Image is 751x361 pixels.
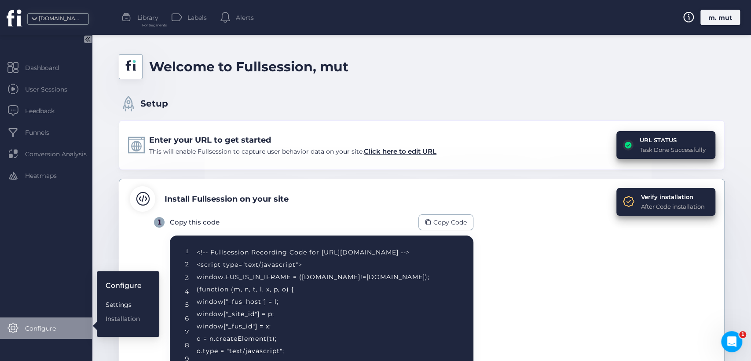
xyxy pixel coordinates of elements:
[739,331,746,338] span: 1
[364,147,436,155] span: Click here to edit URL
[641,192,705,201] div: Verify installation
[25,324,69,333] span: Configure
[185,340,189,350] div: 8
[142,22,167,28] span: For Segments
[106,280,142,291] div: Configure
[165,193,289,205] div: Install Fullsession on your site
[170,217,220,228] div: Copy this code
[641,202,705,211] div: After Code installation
[25,171,70,180] span: Heatmaps
[25,149,100,159] span: Conversion Analysis
[25,85,81,94] span: User Sessions
[106,300,142,309] div: Settings
[106,314,142,324] div: Installation
[25,128,62,137] span: Funnels
[185,327,189,337] div: 7
[149,134,436,146] div: Enter your URL to get started
[185,300,189,309] div: 5
[185,273,189,283] div: 3
[185,246,189,256] div: 1
[640,136,706,144] div: URL STATUS
[700,10,740,25] div: m. mut
[721,331,742,352] iframe: Intercom live chat
[25,106,68,116] span: Feedback
[640,145,706,154] div: Task Done Successfully
[185,287,189,296] div: 4
[140,97,168,111] span: Setup
[25,63,72,73] span: Dashboard
[149,56,348,77] div: Welcome to Fullsession, mut
[433,217,467,227] span: Copy Code
[154,217,165,228] div: 1
[185,313,189,323] div: 6
[149,146,436,157] div: This will enable Fullsession to capture user behavior data on your site.
[187,13,207,22] span: Labels
[137,13,158,22] span: Library
[185,259,189,269] div: 2
[39,15,83,23] div: [DOMAIN_NAME]
[236,13,254,22] span: Alerts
